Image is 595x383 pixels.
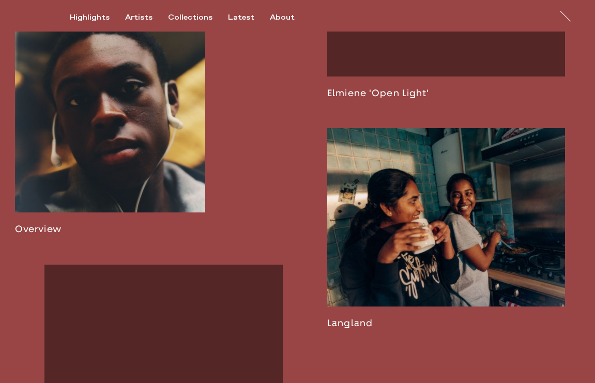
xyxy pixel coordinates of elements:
[70,13,125,22] button: Highlights
[70,13,110,22] div: Highlights
[168,13,212,22] div: Collections
[125,13,168,22] button: Artists
[228,13,254,22] div: Latest
[228,13,270,22] button: Latest
[270,13,310,22] button: About
[125,13,152,22] div: Artists
[270,13,295,22] div: About
[168,13,228,22] button: Collections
